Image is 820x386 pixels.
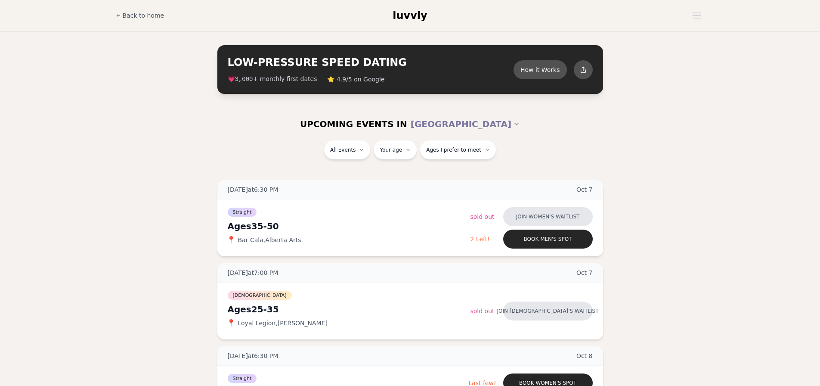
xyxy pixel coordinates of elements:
[327,75,384,84] span: ⭐ 4.9/5 on Google
[514,60,567,79] button: How it Works
[503,302,593,321] button: Join [DEMOGRAPHIC_DATA]'s waitlist
[393,9,427,22] a: luvvly
[238,319,328,327] span: Loyal Legion , [PERSON_NAME]
[228,352,278,360] span: [DATE] at 6:30 PM
[228,75,317,84] span: 💗 + monthly first dates
[228,237,235,243] span: 📍
[374,140,417,159] button: Your age
[228,320,235,327] span: 📍
[300,118,407,130] span: UPCOMING EVENTS IN
[380,146,402,153] span: Your age
[470,213,495,220] span: Sold Out
[238,236,301,244] span: Bar Cala , Alberta Arts
[426,146,481,153] span: Ages I prefer to meet
[123,11,164,20] span: Back to home
[576,268,593,277] span: Oct 7
[228,185,278,194] span: [DATE] at 6:30 PM
[330,146,356,153] span: All Events
[228,56,514,69] h2: LOW-PRESSURE SPEED DATING
[576,185,593,194] span: Oct 7
[420,140,496,159] button: Ages I prefer to meet
[228,291,292,300] span: [DEMOGRAPHIC_DATA]
[503,207,593,226] button: Join women's waitlist
[228,220,470,232] div: Ages 35-50
[503,230,593,249] button: Book men's spot
[228,208,257,217] span: Straight
[324,140,370,159] button: All Events
[470,236,490,243] span: 2 Left!
[235,76,253,83] span: 3,000
[116,7,164,24] a: Back to home
[411,115,520,134] button: [GEOGRAPHIC_DATA]
[576,352,593,360] span: Oct 8
[228,374,257,383] span: Straight
[228,268,278,277] span: [DATE] at 7:00 PM
[470,308,495,314] span: Sold Out
[689,9,705,22] button: Open menu
[228,303,470,315] div: Ages 25-35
